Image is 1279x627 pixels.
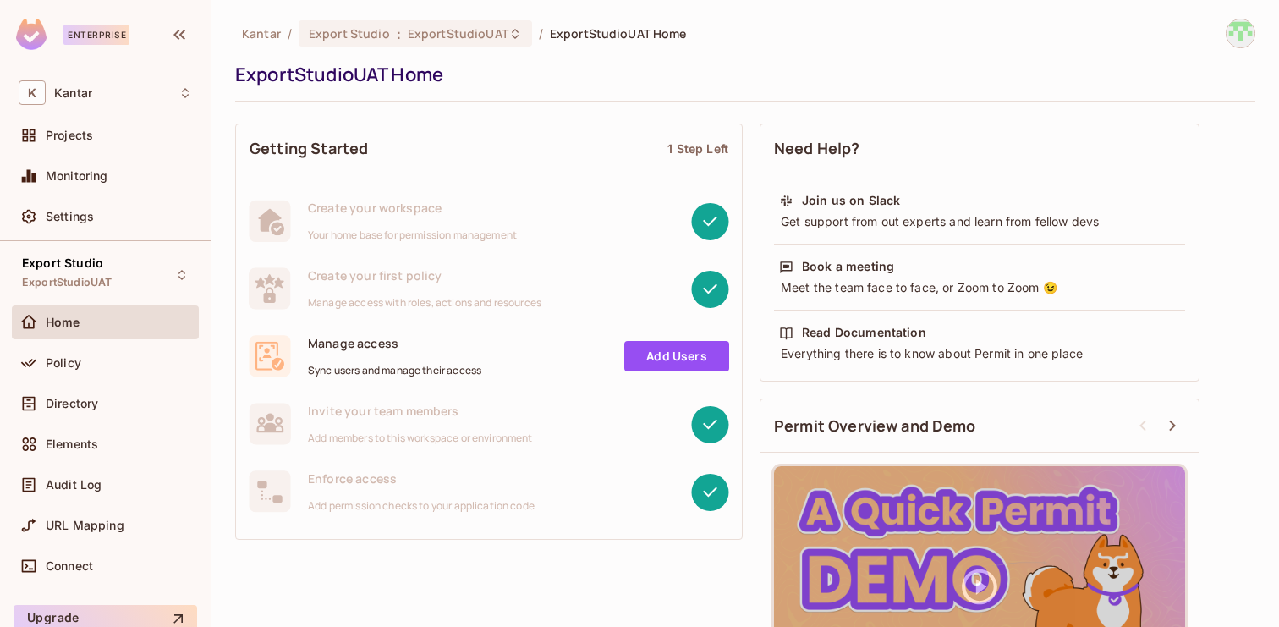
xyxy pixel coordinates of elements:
[802,258,894,275] div: Book a meeting
[308,335,481,351] span: Manage access
[774,415,976,437] span: Permit Overview and Demo
[46,559,93,573] span: Connect
[308,432,533,445] span: Add members to this workspace or environment
[16,19,47,50] img: SReyMgAAAABJRU5ErkJggg==
[46,316,80,329] span: Home
[779,279,1180,296] div: Meet the team face to face, or Zoom to Zoom 😉
[308,228,517,242] span: Your home base for permission management
[308,296,541,310] span: Manage access with roles, actions and resources
[396,27,402,41] span: :
[779,213,1180,230] div: Get support from out experts and learn from fellow devs
[250,138,368,159] span: Getting Started
[308,200,517,216] span: Create your workspace
[235,62,1247,87] div: ExportStudioUAT Home
[802,324,926,341] div: Read Documentation
[802,192,900,209] div: Join us on Slack
[46,356,81,370] span: Policy
[408,25,508,41] span: ExportStudioUAT
[779,345,1180,362] div: Everything there is to know about Permit in one place
[46,129,93,142] span: Projects
[624,341,729,371] a: Add Users
[550,25,687,41] span: ExportStudioUAT Home
[46,478,102,492] span: Audit Log
[308,499,535,513] span: Add permission checks to your application code
[308,267,541,283] span: Create your first policy
[309,25,390,41] span: Export Studio
[774,138,860,159] span: Need Help?
[22,256,103,270] span: Export Studio
[288,25,292,41] li: /
[1227,19,1254,47] img: Devesh.Kumar@Kantar.com
[46,437,98,451] span: Elements
[46,169,108,183] span: Monitoring
[46,210,94,223] span: Settings
[242,25,281,41] span: the active workspace
[46,519,124,532] span: URL Mapping
[54,86,92,100] span: Workspace: Kantar
[667,140,728,157] div: 1 Step Left
[46,397,98,410] span: Directory
[539,25,543,41] li: /
[63,25,129,45] div: Enterprise
[308,403,533,419] span: Invite your team members
[19,80,46,105] span: K
[308,470,535,487] span: Enforce access
[308,364,481,377] span: Sync users and manage their access
[22,276,112,289] span: ExportStudioUAT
